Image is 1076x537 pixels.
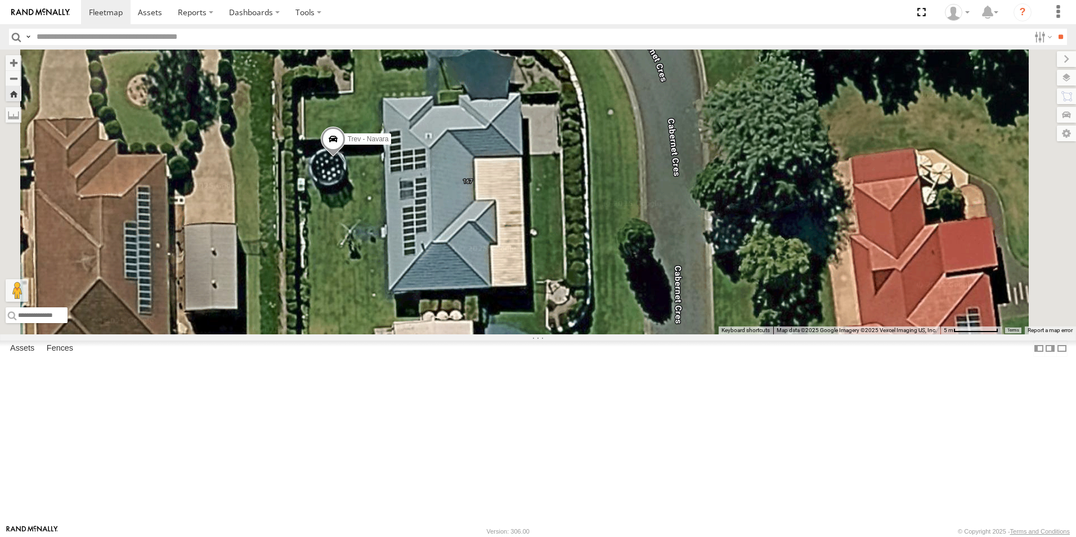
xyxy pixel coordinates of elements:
[41,341,79,356] label: Fences
[6,55,21,70] button: Zoom in
[1056,341,1068,357] label: Hide Summary Table
[348,136,389,144] span: Trev - Navara
[5,341,40,356] label: Assets
[11,8,70,16] img: rand-logo.svg
[24,29,33,45] label: Search Query
[1010,528,1070,535] a: Terms and Conditions
[6,279,28,302] button: Drag Pegman onto the map to open Street View
[1007,328,1019,333] a: Terms (opens in new tab)
[940,326,1002,334] button: Map Scale: 5 m per 76 pixels
[6,70,21,86] button: Zoom out
[1028,327,1073,333] a: Report a map error
[6,526,58,537] a: Visit our Website
[1014,3,1032,21] i: ?
[777,327,937,333] span: Map data ©2025 Google Imagery ©2025 Vexcel Imaging US, Inc.
[958,528,1070,535] div: © Copyright 2025 -
[6,86,21,101] button: Zoom Home
[1030,29,1054,45] label: Search Filter Options
[941,4,974,21] div: Hilton May
[1033,341,1044,357] label: Dock Summary Table to the Left
[721,326,770,334] button: Keyboard shortcuts
[1044,341,1056,357] label: Dock Summary Table to the Right
[487,528,530,535] div: Version: 306.00
[944,327,953,333] span: 5 m
[1057,126,1076,141] label: Map Settings
[6,107,21,123] label: Measure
